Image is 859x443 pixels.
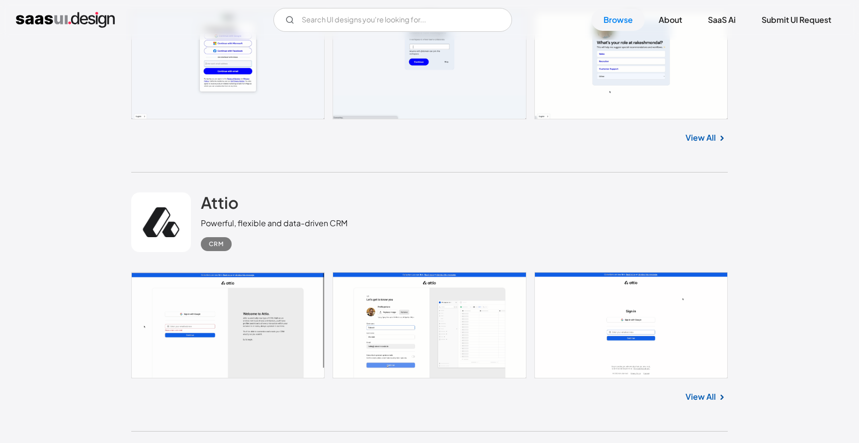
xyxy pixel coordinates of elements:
[696,9,748,31] a: SaaS Ai
[273,8,512,32] form: Email Form
[273,8,512,32] input: Search UI designs you're looking for...
[686,391,716,403] a: View All
[750,9,843,31] a: Submit UI Request
[201,192,239,217] a: Attio
[647,9,694,31] a: About
[16,12,115,28] a: home
[592,9,645,31] a: Browse
[209,238,224,250] div: CRM
[686,132,716,144] a: View All
[201,192,239,212] h2: Attio
[201,217,347,229] div: Powerful, flexible and data-driven CRM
